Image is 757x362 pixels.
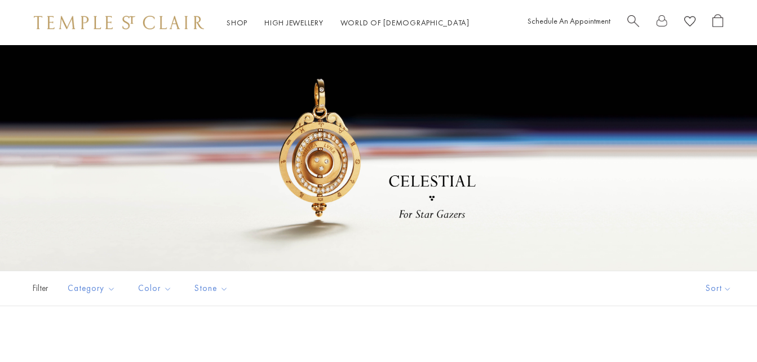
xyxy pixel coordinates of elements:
iframe: Gorgias live chat messenger [701,309,746,351]
img: Temple St. Clair [34,16,204,29]
a: World of [DEMOGRAPHIC_DATA]World of [DEMOGRAPHIC_DATA] [340,17,470,28]
a: ShopShop [227,17,247,28]
button: Color [130,276,180,301]
button: Category [59,276,124,301]
a: Search [627,14,639,32]
a: Schedule An Appointment [528,16,610,26]
span: Color [132,281,180,295]
a: View Wishlist [684,14,696,32]
button: Stone [186,276,237,301]
nav: Main navigation [227,16,470,30]
button: Show sort by [680,271,757,306]
span: Category [62,281,124,295]
span: Stone [189,281,237,295]
a: Open Shopping Bag [712,14,723,32]
a: High JewelleryHigh Jewellery [264,17,324,28]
